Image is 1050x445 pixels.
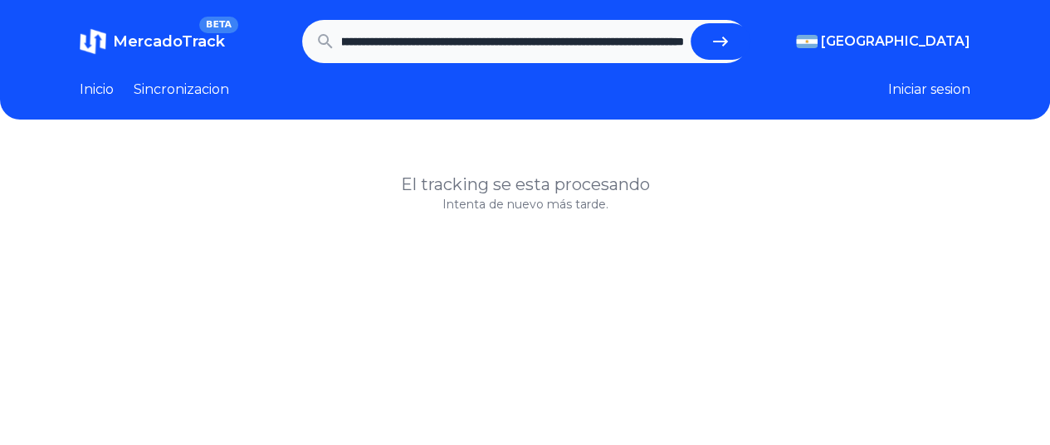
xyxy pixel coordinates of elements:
[134,80,229,100] a: Sincronizacion
[80,28,106,55] img: MercadoTrack
[80,196,970,213] p: Intenta de nuevo más tarde.
[888,80,970,100] button: Iniciar sesion
[80,28,225,55] a: MercadoTrackBETA
[796,32,970,51] button: [GEOGRAPHIC_DATA]
[80,80,114,100] a: Inicio
[821,32,970,51] span: [GEOGRAPHIC_DATA]
[80,173,970,196] h1: El tracking se esta procesando
[113,32,225,51] span: MercadoTrack
[199,17,238,33] span: BETA
[796,35,818,48] img: Argentina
